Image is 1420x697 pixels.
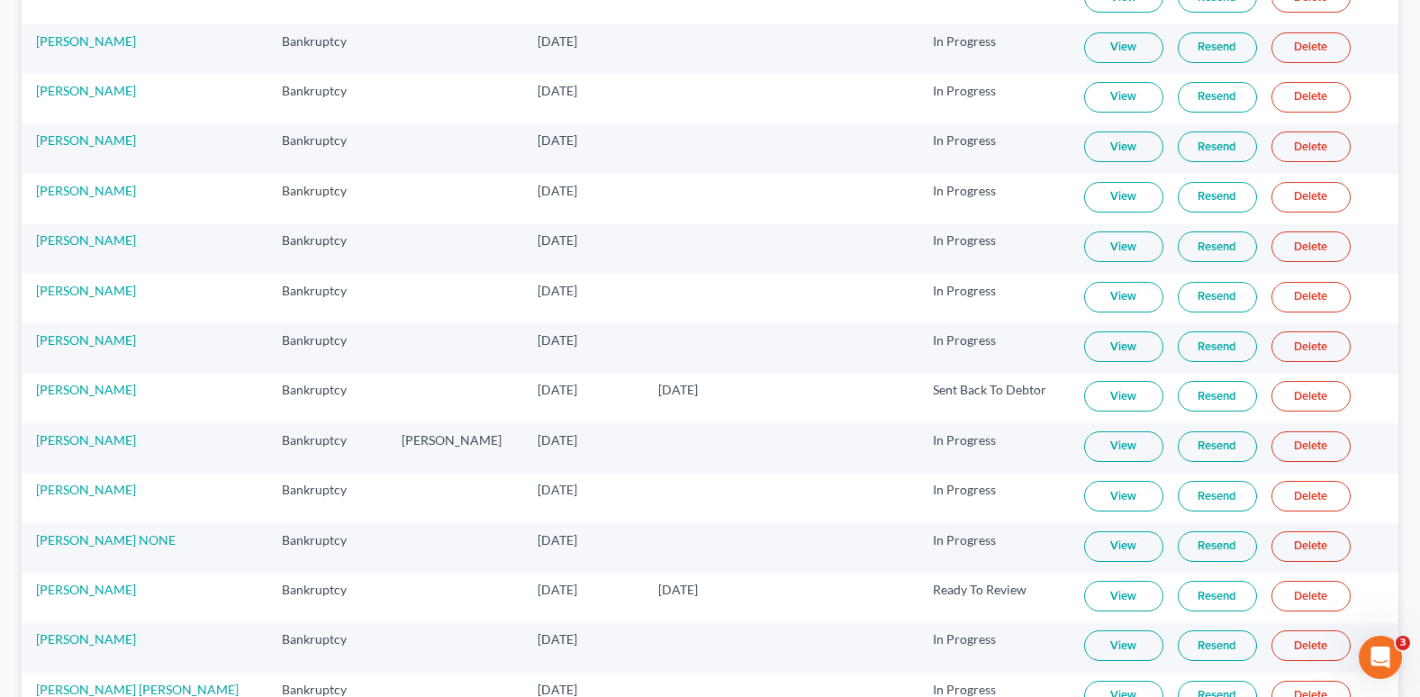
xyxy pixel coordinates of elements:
[1396,636,1410,650] span: 3
[1084,381,1163,412] a: View
[1084,82,1163,113] a: View
[267,323,387,373] td: Bankruptcy
[918,24,1070,74] td: In Progress
[36,183,136,198] a: [PERSON_NAME]
[918,124,1070,174] td: In Progress
[36,132,136,148] a: [PERSON_NAME]
[538,33,577,49] span: [DATE]
[1271,381,1351,412] a: Delete
[538,682,577,697] span: [DATE]
[267,573,387,622] td: Bankruptcy
[267,474,387,523] td: Bankruptcy
[1178,282,1257,312] a: Resend
[918,224,1070,274] td: In Progress
[1271,581,1351,611] a: Delete
[658,382,698,397] span: [DATE]
[1084,182,1163,213] a: View
[918,274,1070,323] td: In Progress
[36,682,239,697] a: [PERSON_NAME] [PERSON_NAME]
[267,74,387,123] td: Bankruptcy
[538,83,577,98] span: [DATE]
[36,232,136,248] a: [PERSON_NAME]
[1271,431,1351,462] a: Delete
[1084,231,1163,262] a: View
[1084,282,1163,312] a: View
[918,474,1070,523] td: In Progress
[1271,82,1351,113] a: Delete
[1178,82,1257,113] a: Resend
[918,374,1070,423] td: Sent Back To Debtor
[538,332,577,348] span: [DATE]
[1084,331,1163,362] a: View
[918,174,1070,223] td: In Progress
[36,33,136,49] a: [PERSON_NAME]
[538,532,577,548] span: [DATE]
[1271,481,1351,511] a: Delete
[1178,331,1257,362] a: Resend
[267,523,387,573] td: Bankruptcy
[918,623,1070,673] td: In Progress
[1084,581,1163,611] a: View
[1178,182,1257,213] a: Resend
[267,374,387,423] td: Bankruptcy
[538,631,577,647] span: [DATE]
[538,232,577,248] span: [DATE]
[1084,431,1163,462] a: View
[918,74,1070,123] td: In Progress
[267,24,387,74] td: Bankruptcy
[1178,431,1257,462] a: Resend
[1178,531,1257,562] a: Resend
[1271,630,1351,661] a: Delete
[1271,531,1351,562] a: Delete
[1178,481,1257,511] a: Resend
[1271,231,1351,262] a: Delete
[1084,32,1163,63] a: View
[538,582,577,597] span: [DATE]
[538,283,577,298] span: [DATE]
[1178,131,1257,162] a: Resend
[1359,636,1402,679] iframe: Intercom live chat
[36,382,136,397] a: [PERSON_NAME]
[36,432,136,448] a: [PERSON_NAME]
[1271,331,1351,362] a: Delete
[1178,32,1257,63] a: Resend
[267,423,387,473] td: Bankruptcy
[538,482,577,497] span: [DATE]
[1178,581,1257,611] a: Resend
[36,332,136,348] a: [PERSON_NAME]
[267,274,387,323] td: Bankruptcy
[387,423,524,473] td: [PERSON_NAME]
[267,174,387,223] td: Bankruptcy
[36,631,136,647] a: [PERSON_NAME]
[918,523,1070,573] td: In Progress
[1084,630,1163,661] a: View
[36,582,136,597] a: [PERSON_NAME]
[267,623,387,673] td: Bankruptcy
[918,323,1070,373] td: In Progress
[267,124,387,174] td: Bankruptcy
[36,83,136,98] a: [PERSON_NAME]
[1178,231,1257,262] a: Resend
[1178,381,1257,412] a: Resend
[1084,531,1163,562] a: View
[1178,630,1257,661] a: Resend
[658,582,698,597] span: [DATE]
[1271,282,1351,312] a: Delete
[1084,131,1163,162] a: View
[267,224,387,274] td: Bankruptcy
[1271,131,1351,162] a: Delete
[538,432,577,448] span: [DATE]
[1271,32,1351,63] a: Delete
[36,482,136,497] a: [PERSON_NAME]
[1271,182,1351,213] a: Delete
[918,573,1070,622] td: Ready To Review
[538,132,577,148] span: [DATE]
[36,283,136,298] a: [PERSON_NAME]
[538,382,577,397] span: [DATE]
[538,183,577,198] span: [DATE]
[918,423,1070,473] td: In Progress
[36,532,176,548] a: [PERSON_NAME] NONE
[1084,481,1163,511] a: View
